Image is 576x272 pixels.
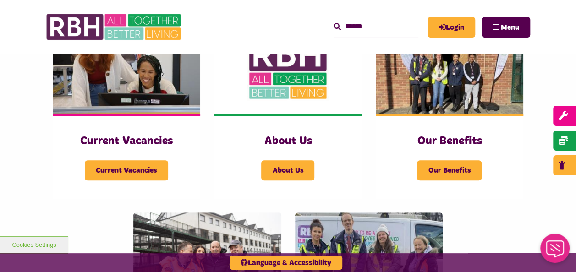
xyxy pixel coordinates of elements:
[53,22,200,199] a: Current Vacancies Current Vacancies
[261,160,314,180] span: About Us
[501,24,519,31] span: Menu
[334,17,418,37] input: Search
[376,22,523,114] img: Dropinfreehold2
[214,22,362,114] img: RBH Logo Social Media 480X360 (1)
[230,256,342,270] button: Language & Accessibility
[53,22,200,114] img: IMG 1470
[482,17,530,38] button: Navigation
[46,9,183,45] img: RBH
[376,22,523,199] a: Our Benefits Our Benefits
[535,231,576,272] iframe: Netcall Web Assistant for live chat
[214,22,362,199] a: About Us About Us
[428,17,475,38] a: MyRBH
[417,160,482,180] span: Our Benefits
[232,134,343,148] h3: About Us
[85,160,168,180] span: Current Vacancies
[71,134,182,148] h3: Current Vacancies
[394,134,505,148] h3: Our Benefits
